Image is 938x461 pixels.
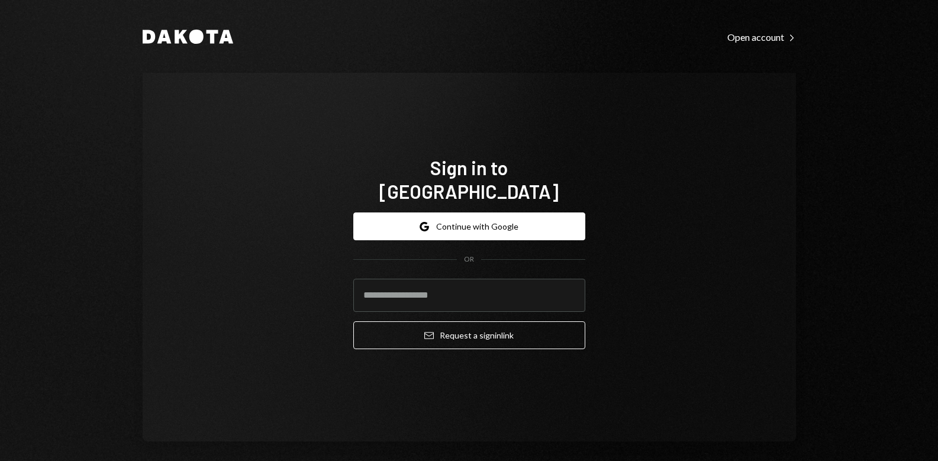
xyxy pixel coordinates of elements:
h1: Sign in to [GEOGRAPHIC_DATA] [353,156,585,203]
button: Request a signinlink [353,321,585,349]
div: OR [464,254,474,265]
button: Continue with Google [353,212,585,240]
div: Open account [727,31,796,43]
a: Open account [727,30,796,43]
